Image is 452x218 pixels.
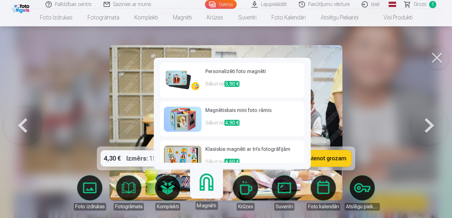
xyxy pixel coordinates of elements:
a: Magnēti [187,171,226,210]
a: Komplekti [150,175,185,210]
a: Atslēgu piekariņi [345,175,380,210]
span: 4,90 € [224,120,239,126]
a: Foto izdrukas [72,175,107,210]
button: Pievienot grozam [285,150,352,167]
div: Foto izdrukas [74,203,106,210]
a: Krūzes [199,9,231,26]
a: Foto kalendāri [306,175,341,210]
a: Fotogrāmata [80,9,127,26]
h6: Personalizēti foto magnēti [205,68,301,80]
div: Fotogrāmata [114,203,144,210]
a: Magnētiskais mini foto rāmisSākot no4,90 € [160,102,304,137]
a: Fotogrāmata [111,175,146,210]
p: Sākot no [205,119,301,132]
a: Klasiskie magnēti ar trīs fotogrāfijāmSākot no4,60 € [160,141,304,176]
div: Foto kalendāri [307,203,340,210]
div: Komplekti [155,203,180,210]
a: Foto izdrukas [32,9,80,26]
div: Magnēti [195,201,218,210]
a: Komplekti [127,9,165,26]
a: Visi produkti [366,9,420,26]
a: Atslēgu piekariņi [313,9,366,26]
span: Pievienot grozam [302,156,347,161]
h6: Klasiskie magnēti ar trīs fotogrāfijām [205,146,301,158]
div: 15x23cm [126,150,175,167]
a: Suvenīri [231,9,264,26]
div: 4,30 € [101,150,124,167]
a: Krūzes [228,175,263,210]
h6: Magnētiskais mini foto rāmis [205,107,301,119]
img: /fa1 [12,3,31,13]
span: Grozs [414,1,427,8]
a: Foto kalendāri [264,9,313,26]
p: Sākot no [205,158,301,171]
div: Atslēgu piekariņi [345,203,380,210]
div: Krūzes [237,203,255,210]
p: Sākot no [205,80,301,93]
span: 4,60 € [224,159,239,165]
a: Magnēti [165,9,199,26]
a: Personalizēti foto magnētiSākot no3,90 € [160,63,304,98]
span: 1 [429,1,436,8]
span: 3,90 € [224,81,239,87]
div: Suvenīri [274,203,294,210]
a: Suvenīri [267,175,302,210]
strong: Izmērs : [126,154,148,163]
